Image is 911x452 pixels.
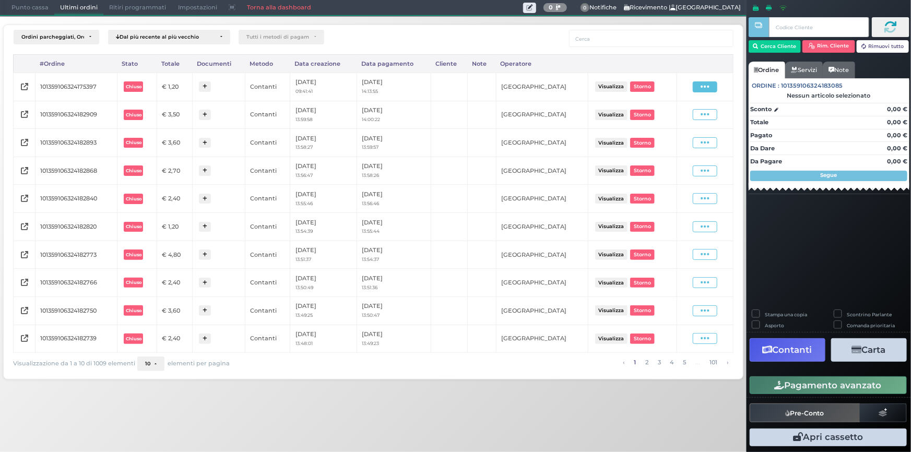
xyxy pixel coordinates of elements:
[750,132,772,139] strong: Pagato
[887,158,907,165] strong: 0,00 €
[357,185,431,213] td: [DATE]
[157,241,192,269] td: € 4,80
[295,88,313,94] small: 09:41:41
[655,356,664,368] a: alla pagina 3
[595,165,628,175] button: Visualizza
[362,340,379,346] small: 13:49:23
[157,325,192,353] td: € 2,40
[887,118,907,126] strong: 0,00 €
[357,55,431,73] div: Data pagamento
[595,194,628,204] button: Visualizza
[496,129,588,157] td: [GEOGRAPHIC_DATA]
[290,325,357,353] td: [DATE]
[116,34,215,40] div: Dal più recente al più vecchio
[13,358,135,370] span: Visualizzazione da 1 a 10 di 1009 elementi
[35,129,117,157] td: 101359106324182893
[157,101,192,129] td: € 3,50
[290,157,357,185] td: [DATE]
[887,132,907,139] strong: 0,00 €
[549,4,553,11] b: 0
[157,55,192,73] div: Totale
[823,62,855,78] a: Note
[887,105,907,113] strong: 0,00 €
[707,356,720,368] a: alla pagina 101
[667,356,677,368] a: alla pagina 4
[750,105,772,114] strong: Sconto
[362,200,379,206] small: 13:56:46
[137,356,164,371] button: 10
[290,296,357,325] td: [DATE]
[290,101,357,129] td: [DATE]
[357,101,431,129] td: [DATE]
[595,249,628,259] button: Visualizza
[847,322,895,329] label: Comanda prioritaria
[245,157,290,185] td: Contanti
[857,40,909,53] button: Rimuovi tutto
[785,62,823,78] a: Servizi
[749,62,785,78] a: Ordine
[357,157,431,185] td: [DATE]
[581,3,590,13] span: 0
[595,278,628,288] button: Visualizza
[630,165,654,175] button: Storno
[750,338,825,362] button: Contanti
[362,144,378,150] small: 13:59:57
[126,196,141,201] b: Chiuso
[750,158,782,165] strong: Da Pagare
[496,101,588,129] td: [GEOGRAPHIC_DATA]
[245,325,290,353] td: Contanti
[362,116,380,122] small: 14:00:22
[630,305,654,315] button: Storno
[631,356,638,368] a: alla pagina 1
[245,101,290,129] td: Contanti
[290,241,357,269] td: [DATE]
[362,228,380,234] small: 13:55:44
[245,73,290,101] td: Contanti
[145,361,150,367] span: 10
[295,312,313,318] small: 13:49:25
[157,73,192,101] td: € 1,20
[765,311,807,318] label: Stampa una copia
[21,34,84,40] div: Ordini parcheggiati, Ordini aperti, Ordini chiusi
[126,280,141,285] b: Chiuso
[595,81,628,91] button: Visualizza
[295,200,313,206] small: 13:55:46
[241,1,317,15] a: Torna alla dashboard
[362,256,379,262] small: 13:54:37
[357,73,431,101] td: [DATE]
[357,325,431,353] td: [DATE]
[620,356,627,368] a: pagina precedente
[496,325,588,353] td: [GEOGRAPHIC_DATA]
[126,224,141,229] b: Chiuso
[126,84,141,89] b: Chiuso
[117,55,157,73] div: Stato
[847,311,892,318] label: Scontrino Parlante
[769,17,869,37] input: Codice Cliente
[496,213,588,241] td: [GEOGRAPHIC_DATA]
[496,55,588,73] div: Operatore
[157,185,192,213] td: € 2,40
[290,185,357,213] td: [DATE]
[239,30,324,44] button: Tutti i metodi di pagamento
[157,213,192,241] td: € 1,20
[357,213,431,241] td: [DATE]
[35,325,117,353] td: 101359106324182739
[245,241,290,269] td: Contanti
[630,278,654,288] button: Storno
[750,145,775,152] strong: Da Dare
[126,252,141,257] b: Chiuso
[35,157,117,185] td: 101359106324182868
[630,110,654,120] button: Storno
[157,157,192,185] td: € 2,70
[750,403,860,422] button: Pre-Conto
[595,305,628,315] button: Visualizza
[595,110,628,120] button: Visualizza
[290,73,357,101] td: [DATE]
[821,172,837,179] strong: Segue
[569,30,733,47] input: Cerca
[246,34,309,40] div: Tutti i metodi di pagamento
[35,55,117,73] div: #Ordine
[295,256,311,262] small: 13:51:37
[750,376,907,394] button: Pagamento avanzato
[295,284,313,290] small: 13:50:49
